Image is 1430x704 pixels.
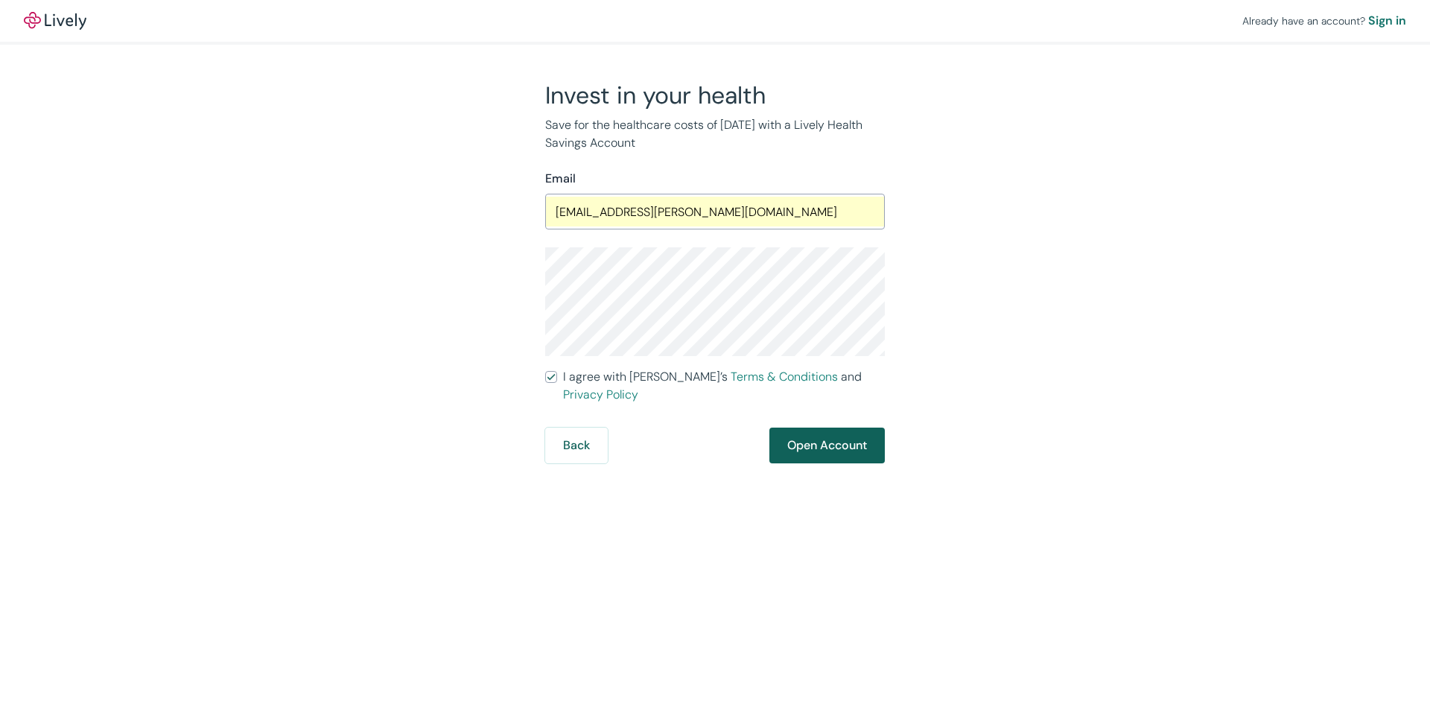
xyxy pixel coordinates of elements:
a: Privacy Policy [563,387,638,402]
label: Email [545,170,576,188]
p: Save for the healthcare costs of [DATE] with a Lively Health Savings Account [545,116,885,152]
button: Open Account [769,428,885,463]
span: I agree with [PERSON_NAME]’s and [563,368,885,404]
a: LivelyLively [24,12,86,30]
h2: Invest in your health [545,80,885,110]
a: Sign in [1368,12,1406,30]
img: Lively [24,12,86,30]
button: Back [545,428,608,463]
div: Already have an account? [1242,12,1406,30]
a: Terms & Conditions [731,369,838,384]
